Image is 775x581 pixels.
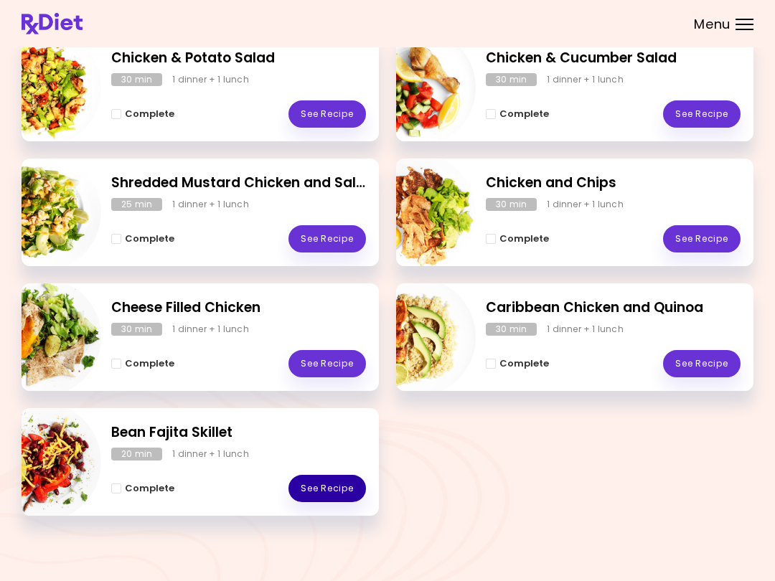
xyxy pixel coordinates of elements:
[357,153,476,272] img: Info - Chicken and Chips
[172,448,249,460] div: 1 dinner + 1 lunch
[694,18,731,31] span: Menu
[22,13,83,34] img: RxDiet
[499,233,549,245] span: Complete
[111,230,174,247] button: Complete - Shredded Mustard Chicken and Salad
[357,28,476,147] img: Info - Chicken & Cucumber Salad
[111,105,174,123] button: Complete - Chicken & Potato Salad
[111,73,162,86] div: 30 min
[111,323,162,336] div: 30 min
[288,225,366,252] a: See Recipe - Shredded Mustard Chicken and Salad
[486,355,549,372] button: Complete - Caribbean Chicken and Quinoa
[486,105,549,123] button: Complete - Chicken & Cucumber Salad
[663,350,741,377] a: See Recipe - Caribbean Chicken and Quinoa
[111,173,366,194] h2: Shredded Mustard Chicken and Salad
[111,448,162,460] div: 20 min
[486,298,741,318] h2: Caribbean Chicken and Quinoa
[125,108,174,120] span: Complete
[486,323,537,336] div: 30 min
[125,358,174,369] span: Complete
[486,198,537,211] div: 30 min
[111,48,366,69] h2: Chicken & Potato Salad
[111,198,162,211] div: 25 min
[125,233,174,245] span: Complete
[547,73,624,86] div: 1 dinner + 1 lunch
[357,278,476,397] img: Info - Caribbean Chicken and Quinoa
[499,108,549,120] span: Complete
[288,350,366,377] a: See Recipe - Cheese Filled Chicken
[663,225,741,252] a: See Recipe - Chicken and Chips
[111,480,174,497] button: Complete - Bean Fajita Skillet
[663,100,741,128] a: See Recipe - Chicken & Cucumber Salad
[172,198,249,211] div: 1 dinner + 1 lunch
[499,358,549,369] span: Complete
[486,230,549,247] button: Complete - Chicken and Chips
[547,323,624,336] div: 1 dinner + 1 lunch
[172,323,249,336] div: 1 dinner + 1 lunch
[288,475,366,502] a: See Recipe - Bean Fajita Skillet
[486,173,741,194] h2: Chicken and Chips
[111,422,366,443] h2: Bean Fajita Skillet
[288,100,366,128] a: See Recipe - Chicken & Potato Salad
[111,355,174,372] button: Complete - Cheese Filled Chicken
[547,198,624,211] div: 1 dinner + 1 lunch
[125,483,174,494] span: Complete
[486,48,741,69] h2: Chicken & Cucumber Salad
[172,73,249,86] div: 1 dinner + 1 lunch
[486,73,537,86] div: 30 min
[111,298,366,318] h2: Cheese Filled Chicken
